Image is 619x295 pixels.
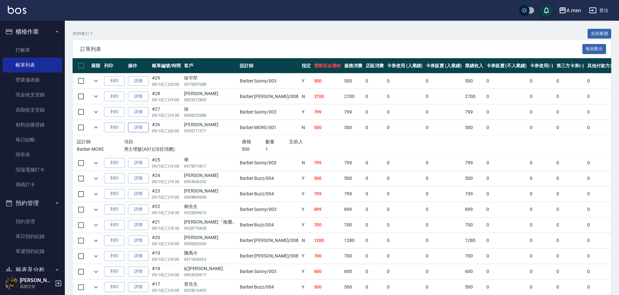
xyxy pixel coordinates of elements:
td: 0 [555,202,586,217]
td: Barber Sunny /003 [238,202,300,217]
p: Barber MORE [77,146,124,153]
td: #18 [150,264,182,279]
td: 0 [528,202,555,217]
div: [PERSON_NAME] [184,188,237,194]
td: 0 [528,233,555,248]
td: 0 [528,73,555,89]
td: Y [300,279,312,295]
td: 0 [528,279,555,295]
td: 0 [555,104,586,120]
td: Y [300,202,312,217]
a: 打帳單 [3,43,62,58]
button: 報表匯出 [582,44,606,54]
button: expand row [91,236,101,246]
td: 500 [312,73,343,89]
td: 0 [555,120,586,135]
td: #29 [150,73,182,89]
button: expand row [91,107,101,117]
p: 09/10 (三) 18:00 [152,241,181,247]
th: 操作 [126,58,150,73]
td: 0 [424,104,463,120]
button: 列印 [104,267,125,277]
button: 列印 [104,92,125,102]
td: 0 [528,89,555,104]
p: 09/10 (三) 18:30 [152,225,181,231]
td: 700 [312,248,343,264]
td: 600 [343,264,364,279]
td: 899 [343,202,364,217]
td: Barber Buzz /004 [238,171,300,186]
p: 共 29 筆, 1 / 1 [73,31,93,37]
td: 899 [463,202,485,217]
td: 500 [343,279,364,295]
h5: [PERSON_NAME] [20,277,53,284]
td: 0 [528,120,555,135]
td: 0 [528,186,555,202]
td: 1280 [463,233,485,248]
td: 0 [555,171,586,186]
td: 500 [312,120,343,135]
td: 799 [463,155,485,170]
td: Barber Sunny /003 [238,73,300,89]
a: 營業儀表板 [3,72,62,87]
p: 09/10 (三) 19:00 [152,163,181,169]
td: 0 [385,89,425,104]
button: A men [556,4,584,17]
td: 799 [463,104,485,120]
th: 業績收入 [463,58,485,73]
td: Y [300,171,312,186]
td: 0 [555,233,586,248]
td: 500 [312,279,343,295]
button: 列印 [104,173,125,183]
td: 0 [528,248,555,264]
td: 0 [385,217,425,233]
a: 詳情 [128,123,149,133]
th: 店販消費 [364,58,385,73]
a: 每日結帳 [3,132,62,147]
div: 紀[PERSON_NAME] [184,265,237,272]
td: 600 [463,264,485,279]
p: 09/10 (三) 18:30 [152,210,181,216]
span: 設計師 [77,139,91,144]
td: N [300,120,312,135]
td: 0 [485,264,528,279]
p: 0909202050 [184,241,237,247]
th: 營業現金應收 [312,58,343,73]
td: 0 [364,104,385,120]
td: 0 [385,120,425,135]
td: 799 [312,155,343,170]
td: 0 [555,186,586,202]
td: Y [300,217,312,233]
td: N [300,233,312,248]
img: Person [5,277,18,290]
td: 0 [424,89,463,104]
td: 0 [424,264,463,279]
td: 0 [485,104,528,120]
p: 09/10 (三) 20:00 [152,128,181,134]
td: 0 [424,155,463,170]
td: 0 [528,104,555,120]
td: 0 [385,233,425,248]
p: 09/10 (三) 18:00 [152,257,181,262]
p: 09/10 (三) 19:00 [152,97,181,103]
a: 詳情 [128,282,149,292]
th: 展開 [89,58,102,73]
td: 0 [485,120,528,135]
td: 0 [555,279,586,295]
td: 799 [312,104,343,120]
span: 互助人 [289,139,303,144]
button: 列印 [104,220,125,230]
td: 799 [343,104,364,120]
td: 0 [555,89,586,104]
span: 價格 [242,139,251,144]
div: [PERSON_NAME] [184,172,237,179]
td: Y [300,264,312,279]
a: 詳情 [128,173,149,183]
th: 卡券販賣 (不入業績) [485,58,528,73]
button: 列印 [104,235,125,246]
td: Barber Buzz /004 [238,279,300,295]
td: 500 [343,73,364,89]
td: Barber Sunny /003 [238,264,300,279]
a: 單日預約紀錄 [3,229,62,244]
a: 詳情 [128,267,149,277]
